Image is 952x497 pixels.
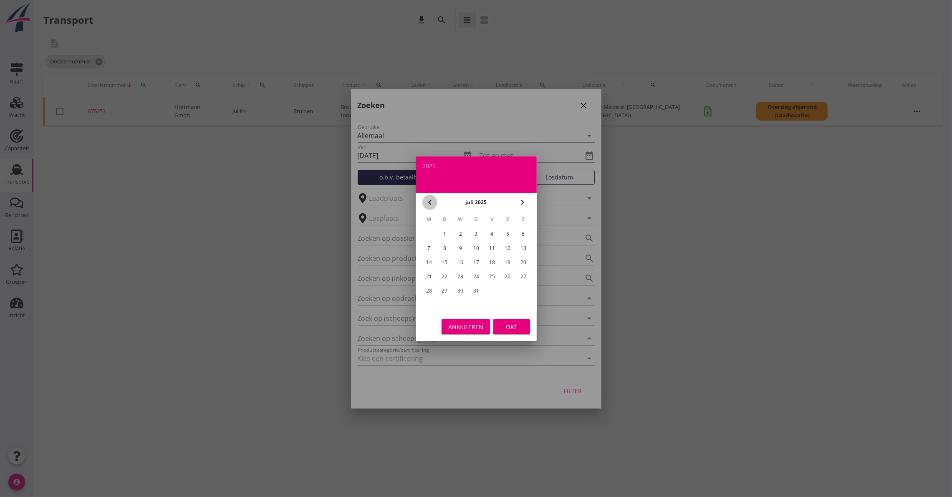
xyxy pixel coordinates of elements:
button: 28 [422,284,435,298]
i: chevron_left [425,197,435,207]
th: D [437,212,452,227]
div: Annuleren [448,322,483,331]
button: 2 [454,227,467,241]
button: 21 [422,270,435,283]
div: Oké [500,322,523,331]
th: V [484,212,499,227]
button: 11 [485,242,498,255]
button: 13 [517,242,530,255]
button: juli 2025 [463,196,489,209]
button: 4 [485,227,498,241]
button: 29 [438,284,451,298]
button: 16 [454,256,467,269]
button: 8 [438,242,451,255]
button: 25 [485,270,498,283]
button: 7 [422,242,435,255]
button: 17 [469,256,482,269]
button: Annuleren [442,319,490,334]
button: 27 [517,270,530,283]
button: 31 [469,284,482,298]
button: 1 [438,227,451,241]
th: D [469,212,484,227]
button: 18 [485,256,498,269]
button: 20 [517,256,530,269]
button: 6 [517,227,530,241]
div: 2025 [422,163,530,169]
button: 10 [469,242,482,255]
i: chevron_right [518,197,528,207]
button: 9 [454,242,467,255]
button: 12 [501,242,514,255]
th: Z [516,212,531,227]
button: 3 [469,227,482,241]
button: 5 [501,227,514,241]
th: M [422,212,437,227]
button: 30 [454,284,467,298]
button: 15 [438,256,451,269]
button: 26 [501,270,514,283]
button: 19 [501,256,514,269]
button: 24 [469,270,482,283]
button: 22 [438,270,451,283]
th: Z [500,212,515,227]
button: 23 [454,270,467,283]
th: W [453,212,468,227]
button: Oké [493,319,530,334]
button: 14 [422,256,435,269]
